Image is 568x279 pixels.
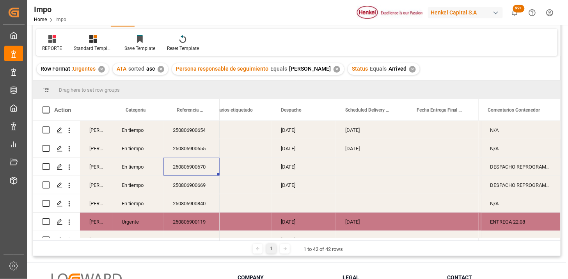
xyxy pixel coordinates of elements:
[80,121,112,139] div: [PERSON_NAME]
[479,158,541,176] div: VMODAL / ROFE
[163,194,220,212] div: 250806900840
[34,4,66,15] div: Impo
[203,107,253,113] span: Comentarios etiquetado
[126,107,146,113] span: Categoría
[33,139,220,158] div: Press SPACE to select this row.
[272,176,336,194] div: [DATE]
[479,194,541,212] div: VMODAL / ROFE
[289,66,331,72] span: [PERSON_NAME]
[336,213,407,231] div: [DATE]
[33,158,220,176] div: Press SPACE to select this row.
[272,158,336,176] div: [DATE]
[479,176,541,194] div: VMODAL / ROFE
[272,121,336,139] div: [DATE]
[389,66,406,72] span: Arrived
[74,45,113,52] div: Standard Templates
[59,87,120,93] span: Drag here to set row groups
[479,139,541,157] div: VMODAL / ROFE
[428,5,506,20] button: Henkel Capital S.A
[481,231,561,249] div: N/A
[336,139,407,157] div: [DATE]
[33,213,220,231] div: Press SPACE to select this row.
[334,66,340,73] div: ✕
[98,66,105,73] div: ✕
[481,194,561,213] div: Press SPACE to select this row.
[345,107,391,113] span: Scheduled Delivery Date
[117,66,126,72] span: ATA
[481,213,561,231] div: Press SPACE to select this row.
[352,66,368,72] span: Status
[112,158,163,176] div: En tiempo
[524,4,541,21] button: Help Center
[176,66,268,72] span: Persona responsable de seguimiento
[163,176,220,194] div: 250806900669
[33,194,220,213] div: Press SPACE to select this row.
[80,158,112,176] div: [PERSON_NAME]
[34,17,47,22] a: Home
[481,158,561,176] div: DESPACHO REPROGRAMDO (FECHA INICIAL 15.08)
[481,121,561,139] div: N/A
[112,194,163,212] div: En tiempo
[266,244,276,254] div: 1
[167,45,199,52] div: Reset Template
[73,66,96,72] span: Urgentes
[163,158,220,176] div: 250806900670
[479,231,541,249] div: VMODAL / ROFE
[272,139,336,157] div: [DATE]
[481,194,561,212] div: N/A
[128,66,144,72] span: sorted
[357,6,422,20] img: Henkel%20logo.jpg_1689854090.jpg
[163,231,220,249] div: 250806900119
[281,107,302,113] span: Despacho
[336,121,407,139] div: [DATE]
[41,66,73,72] span: Row Format :
[112,121,163,139] div: En tiempo
[163,121,220,139] div: 250806900654
[33,231,220,249] div: Press SPACE to select this row.
[488,107,540,113] span: Comentarios Contenedor
[33,176,220,194] div: Press SPACE to select this row.
[80,176,112,194] div: [PERSON_NAME]
[428,7,503,18] div: Henkel Capital S.A
[481,176,561,194] div: Press SPACE to select this row.
[481,121,561,139] div: Press SPACE to select this row.
[163,139,220,157] div: 250806900655
[158,66,164,73] div: ✕
[481,158,561,176] div: Press SPACE to select this row.
[481,213,561,231] div: ENTREGA 22.08
[112,139,163,157] div: En tiempo
[304,245,343,253] div: 1 to 42 of 42 rows
[370,66,387,72] span: Equals
[481,139,561,157] div: N/A
[33,121,220,139] div: Press SPACE to select this row.
[270,66,287,72] span: Equals
[54,107,71,114] div: Action
[272,231,336,249] div: [DATE]
[417,107,462,113] span: Fecha Entrega Final en [GEOGRAPHIC_DATA]
[124,45,155,52] div: Save Template
[479,121,541,139] div: VMODAL / ROFE
[80,194,112,212] div: [PERSON_NAME]
[146,66,155,72] span: asc
[481,139,561,158] div: Press SPACE to select this row.
[80,139,112,157] div: [PERSON_NAME]
[112,176,163,194] div: En tiempo
[163,213,220,231] div: 250806900119
[80,213,112,231] div: [PERSON_NAME]
[506,4,524,21] button: show 101 new notifications
[42,45,62,52] div: REPORTE
[409,66,416,73] div: ✕
[80,231,112,249] div: [PERSON_NAME]
[112,213,163,231] div: Urgente
[481,176,561,194] div: DESPACHO REPROGRAMDO (FECHA INICIAL 15.08)
[272,213,336,231] div: [DATE]
[112,231,163,249] div: En tiempo
[481,231,561,249] div: Press SPACE to select this row.
[177,107,203,113] span: Referencia Leschaco
[513,5,525,12] span: 99+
